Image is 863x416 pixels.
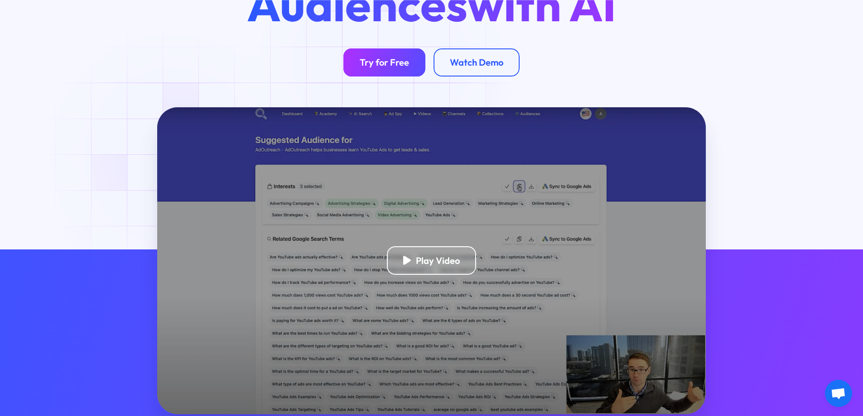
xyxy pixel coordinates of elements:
[450,57,503,68] div: Watch Demo
[157,107,706,414] a: open lightbox
[416,255,460,266] div: Play Video
[360,57,409,68] div: Try for Free
[825,380,852,407] a: Aprire la chat
[343,48,425,77] a: Try for Free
